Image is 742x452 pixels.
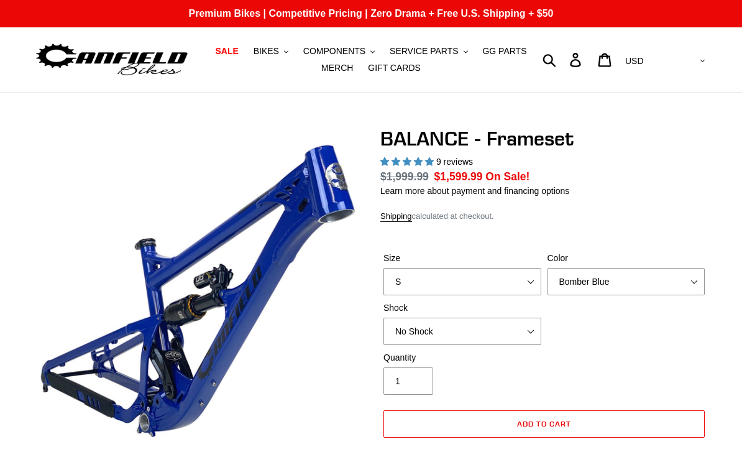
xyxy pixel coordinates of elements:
span: Add to cart [517,419,571,428]
span: COMPONENTS [303,46,365,57]
span: SERVICE PARTS [390,46,458,57]
span: On Sale! [485,168,529,185]
s: $1,999.99 [380,170,429,183]
a: Shipping [380,211,412,222]
a: GG PARTS [476,43,533,60]
button: SERVICE PARTS [383,43,474,60]
span: GIFT CARDS [368,63,421,73]
a: SALE [209,43,244,60]
span: SALE [215,46,238,57]
span: BIKES [254,46,279,57]
span: 9 reviews [436,157,473,167]
button: BIKES [247,43,295,60]
a: MERCH [315,60,359,76]
label: Shock [383,302,541,315]
label: Quantity [383,351,541,364]
a: Learn more about payment and financing options [380,186,569,196]
span: 5.00 stars [380,157,436,167]
button: Add to cart [383,410,705,438]
label: Size [383,252,541,265]
span: GG PARTS [482,46,526,57]
span: MERCH [321,63,353,73]
h1: BALANCE - Frameset [380,127,708,150]
button: COMPONENTS [297,43,381,60]
div: calculated at checkout. [380,210,708,223]
label: Color [547,252,705,265]
img: Canfield Bikes [34,40,190,80]
a: GIFT CARDS [362,60,427,76]
span: $1,599.99 [434,170,483,183]
img: BALANCE - Frameset [37,129,359,452]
